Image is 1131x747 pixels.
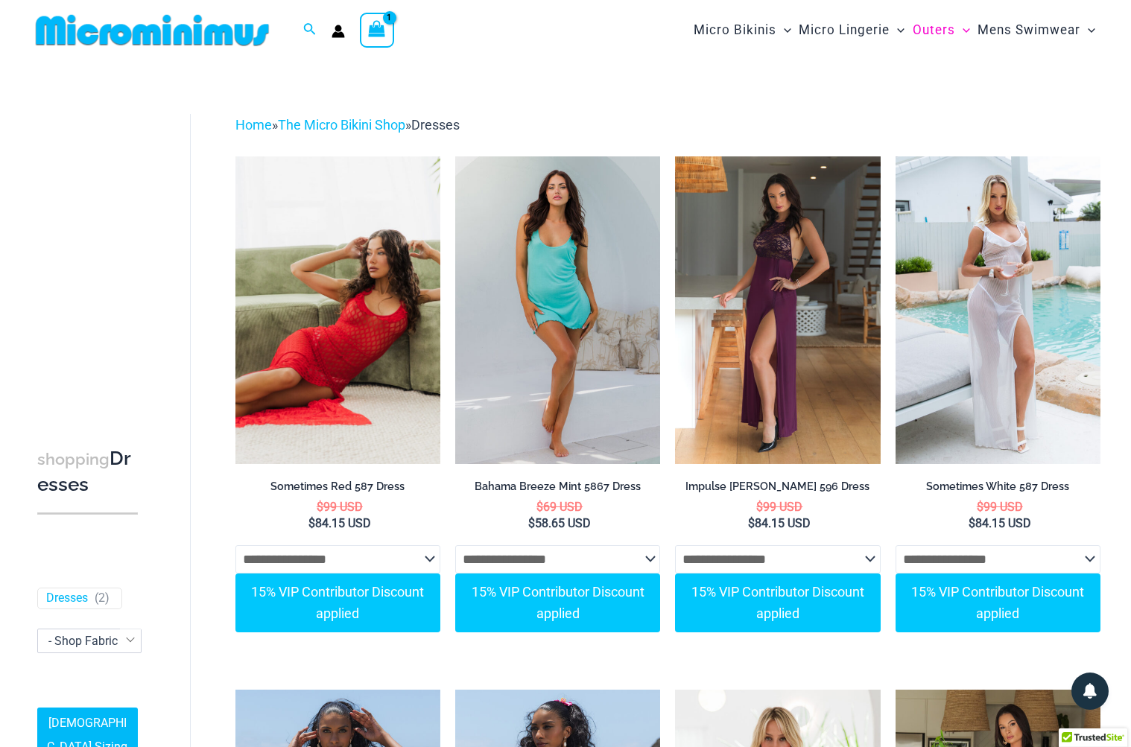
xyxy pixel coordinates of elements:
[46,591,88,606] a: Dresses
[308,516,315,530] span: $
[694,11,776,49] span: Micro Bikinis
[896,480,1100,494] h2: Sometimes White 587 Dress
[235,480,440,494] h2: Sometimes Red 587 Dress
[37,102,171,400] iframe: TrustedSite Certified
[303,21,317,39] a: Search icon link
[235,117,272,133] a: Home
[896,156,1100,464] a: Sometimes White 587 Dress 08Sometimes White 587 Dress 09Sometimes White 587 Dress 09
[977,500,983,514] span: $
[528,516,591,530] bdi: 58.65 USD
[243,581,433,625] div: 15% VIP Contributor Discount applied
[748,516,755,530] span: $
[95,591,110,606] span: ( )
[756,500,802,514] bdi: 99 USD
[235,156,440,464] img: Sometimes Red 587 Dress 09
[978,11,1080,49] span: Mens Swimwear
[463,581,653,625] div: 15% VIP Contributor Discount applied
[748,516,811,530] bdi: 84.15 USD
[38,629,141,652] span: - Shop Fabric Type
[675,156,880,464] a: Impulse Berry 596 Dress 02Impulse Berry 596 Dress 03Impulse Berry 596 Dress 03
[235,156,440,464] a: Sometimes Red 587 Dress 10Sometimes Red 587 Dress 09Sometimes Red 587 Dress 09
[890,11,905,49] span: Menu Toggle
[969,516,975,530] span: $
[690,7,795,53] a: Micro BikinisMenu ToggleMenu Toggle
[455,156,660,464] img: Bahama Breeze Mint 5867 Dress 01
[969,516,1031,530] bdi: 84.15 USD
[799,11,890,49] span: Micro Lingerie
[37,446,138,498] h3: Dresses
[896,156,1100,464] img: Sometimes White 587 Dress 08
[455,480,660,499] a: Bahama Breeze Mint 5867 Dress
[360,13,394,47] a: View Shopping Cart, 1 items
[37,629,142,653] span: - Shop Fabric Type
[955,11,970,49] span: Menu Toggle
[455,480,660,494] h2: Bahama Breeze Mint 5867 Dress
[37,450,110,468] span: shopping
[903,581,1093,625] div: 15% VIP Contributor Discount applied
[913,11,955,49] span: Outers
[308,516,371,530] bdi: 84.15 USD
[688,5,1101,55] nav: Site Navigation
[675,480,880,499] a: Impulse [PERSON_NAME] 596 Dress
[235,480,440,499] a: Sometimes Red 587 Dress
[528,516,535,530] span: $
[1080,11,1095,49] span: Menu Toggle
[332,25,345,38] a: Account icon link
[675,480,880,494] h2: Impulse [PERSON_NAME] 596 Dress
[317,500,363,514] bdi: 99 USD
[795,7,908,53] a: Micro LingerieMenu ToggleMenu Toggle
[977,500,1023,514] bdi: 99 USD
[756,500,763,514] span: $
[235,117,460,133] span: » »
[909,7,974,53] a: OutersMenu ToggleMenu Toggle
[675,156,880,464] img: Impulse Berry 596 Dress 02
[278,117,405,133] a: The Micro Bikini Shop
[30,13,275,47] img: MM SHOP LOGO FLAT
[317,500,323,514] span: $
[48,634,146,648] span: - Shop Fabric Type
[776,11,791,49] span: Menu Toggle
[98,591,105,605] span: 2
[536,500,583,514] bdi: 69 USD
[974,7,1099,53] a: Mens SwimwearMenu ToggleMenu Toggle
[896,480,1100,499] a: Sometimes White 587 Dress
[455,156,660,464] a: Bahama Breeze Mint 5867 Dress 01Bahama Breeze Mint 5867 Dress 03Bahama Breeze Mint 5867 Dress 03
[411,117,460,133] span: Dresses
[536,500,543,514] span: $
[682,581,872,625] div: 15% VIP Contributor Discount applied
